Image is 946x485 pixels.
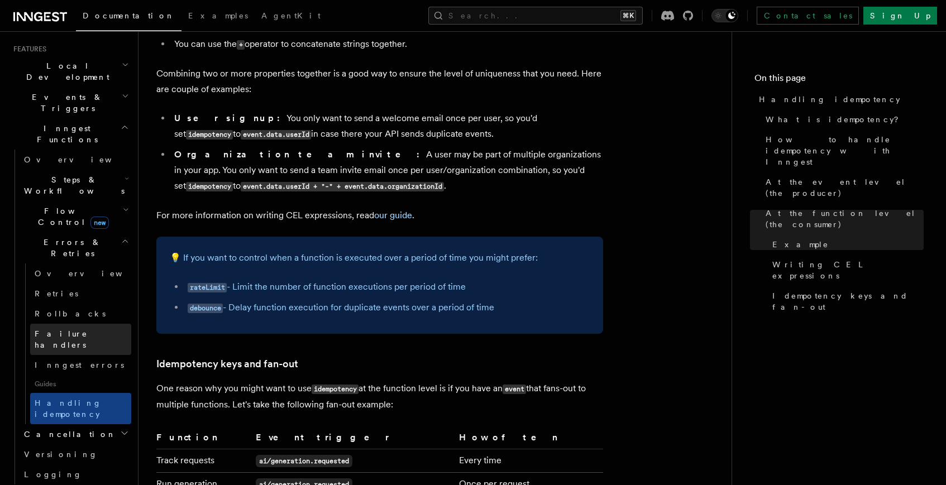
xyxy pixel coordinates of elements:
li: - Delay function execution for duplicate events over a period of time [184,300,590,316]
span: new [90,217,109,229]
button: Search...⌘K [428,7,643,25]
li: You can use the operator to concatenate strings together. [171,36,603,52]
td: Track requests [156,449,251,473]
code: debounce [188,304,223,313]
p: 💡 If you want to control when a function is executed over a period of time you might prefer: [170,250,590,266]
code: ai/generation.requested [256,455,352,467]
span: How to handle idempotency with Inngest [766,134,924,167]
kbd: ⌘K [620,10,636,21]
code: event.data.userId [241,130,311,140]
p: Combining two or more properties together is a good way to ensure the level of uniqueness that yo... [156,66,603,97]
th: How often [455,430,603,449]
span: Idempotency keys and fan-out [772,290,924,313]
div: Errors & Retries [20,263,131,424]
a: Logging [20,464,131,484]
li: A user may be part of multiple organizations in your app. You only want to send a team invite ema... [171,147,603,194]
strong: Organization team invite: [174,149,426,160]
span: Logging [24,470,82,479]
code: event.data.userId + "-" + event.data.organizationId [241,182,444,191]
button: Local Development [9,56,131,87]
span: Inngest Functions [9,123,121,145]
span: Overview [24,155,139,164]
span: Handling idempotency [759,94,900,105]
span: Documentation [83,11,175,20]
span: Local Development [9,60,122,83]
span: Handling idempotency [35,398,102,419]
a: Versioning [20,444,131,464]
a: What is idempotency? [761,109,924,129]
span: Events & Triggers [9,92,122,114]
strong: User signup: [174,113,286,123]
span: Errors & Retries [20,237,121,259]
a: Sign Up [863,7,937,25]
button: Cancellation [20,424,131,444]
code: idempotency [312,385,359,394]
button: Events & Triggers [9,87,131,118]
button: Steps & Workflows [20,170,131,201]
a: Contact sales [757,7,859,25]
span: Flow Control [20,205,123,228]
li: - Limit the number of function executions per period of time [184,279,590,295]
code: idempotency [186,130,233,140]
span: Example [772,239,829,250]
a: Failure handlers [30,324,131,355]
button: Errors & Retries [20,232,131,263]
span: Examples [188,11,248,20]
a: At the function level (the consumer) [761,203,924,234]
a: Inngest errors [30,355,131,375]
span: Writing CEL expressions [772,259,924,281]
span: What is idempotency? [766,114,906,125]
button: Inngest Functions [9,118,131,150]
a: our guide [374,210,412,220]
span: Rollbacks [35,309,106,318]
button: Toggle dark mode [711,9,738,22]
span: Inngest errors [35,361,124,369]
a: Retries [30,284,131,304]
td: Every time [455,449,603,473]
span: Overview [35,269,150,278]
a: At the event level (the producer) [761,172,924,203]
button: Flow Controlnew [20,201,131,232]
div: Inngest Functions [9,150,131,484]
a: How to handle idempotency with Inngest [761,129,924,172]
a: Idempotency keys and fan-out [156,356,298,372]
span: AgentKit [261,11,321,20]
a: debounce [188,302,223,313]
a: Documentation [76,3,181,31]
li: You only want to send a welcome email once per user, so you'd set to in case there your API sends... [171,111,603,142]
a: rateLimit [188,281,227,292]
span: Features [9,45,46,54]
a: AgentKit [255,3,327,30]
span: Retries [35,289,78,298]
a: Examples [181,3,255,30]
span: Versioning [24,450,98,459]
a: Overview [30,263,131,284]
code: rateLimit [188,283,227,292]
a: Example [768,234,924,254]
a: Handling idempotency [30,393,131,424]
a: Handling idempotency [754,89,924,109]
span: Steps & Workflows [20,174,125,196]
a: Idempotency keys and fan-out [768,286,924,317]
code: event [503,385,526,394]
p: For more information on writing CEL expressions, read . [156,208,603,223]
h4: On this page [754,71,924,89]
a: Overview [20,150,131,170]
span: Cancellation [20,429,116,440]
code: + [237,40,245,50]
span: At the event level (the producer) [766,176,924,199]
span: Failure handlers [35,329,88,349]
a: Rollbacks [30,304,131,324]
a: Writing CEL expressions [768,254,924,286]
span: At the function level (the consumer) [766,208,924,230]
code: idempotency [186,182,233,191]
th: Event trigger [251,430,455,449]
p: One reason why you might want to use at the function level is if you have an that fans-out to mul... [156,381,603,412]
th: Function [156,430,251,449]
span: Guides [30,375,131,393]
